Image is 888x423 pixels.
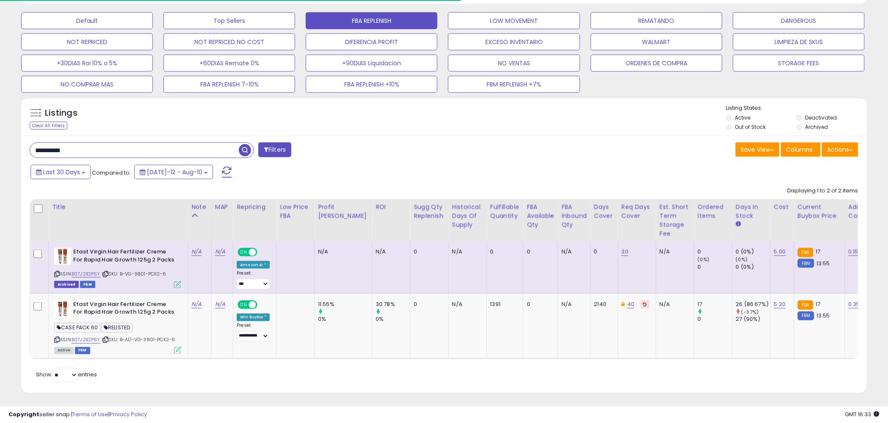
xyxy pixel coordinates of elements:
[238,249,249,256] span: ON
[30,165,91,179] button: Last 30 Days
[163,33,295,50] button: NOT REPRICED NO COST
[163,55,295,72] button: +60DIAS Remate 0%
[73,301,176,318] b: Efast Virgin Hair Fertilizer Creme For Rapid Hair Growth 125g 2 Packs
[72,337,100,344] a: B07J2B2P6Y
[591,55,722,72] button: ORDENES DE COMPRA
[805,123,828,131] label: Archived
[191,248,202,256] a: N/A
[134,165,213,179] button: [DATE]-12 - Aug-10
[736,248,770,256] div: 0 (0%)
[698,316,732,323] div: 0
[816,312,830,320] span: 13.55
[527,203,554,229] div: FBA Available Qty
[774,203,791,211] div: Cost
[816,300,820,308] span: 17
[80,281,95,288] span: FBM
[237,323,270,342] div: Preset:
[698,248,732,256] div: 0
[741,309,759,315] small: (-3.7%)
[736,220,741,228] small: Days In Stock.
[306,33,437,50] button: DIFERENCIA PROFIT
[490,301,517,308] div: 1391
[54,248,181,287] div: ASIN:
[21,55,153,72] button: +30DIAS Roi 10% o 5%
[92,169,131,177] span: Compared to:
[591,12,722,29] button: REMATANDO
[736,263,770,271] div: 0 (0%)
[849,300,860,309] a: 0.35
[448,12,580,29] button: LOW MOVEMENT
[72,410,108,418] a: Terms of Use
[798,203,841,220] div: Current Buybox Price
[101,323,133,333] span: RELISTED
[54,323,100,333] span: CASE PACK 60
[562,248,584,256] div: N/A
[627,300,634,309] a: 40
[376,301,410,308] div: 30.78%
[490,203,520,220] div: Fulfillable Quantity
[736,203,767,220] div: Days In Stock
[735,114,751,121] label: Active
[75,347,90,354] span: FBM
[54,301,181,353] div: ASIN:
[736,301,770,308] div: 26 (86.67%)
[822,142,858,157] button: Actions
[280,203,311,220] div: Low Price FBA
[102,270,166,277] span: | SKU: B-VG-3801-PCK2-6
[237,203,273,211] div: Repricing
[376,203,407,211] div: ROI
[448,33,580,50] button: EXCESO INVENTARIO
[698,301,732,308] div: 17
[52,203,184,211] div: Title
[8,411,147,419] div: seller snap | |
[414,248,442,256] div: 0
[318,301,372,308] div: 11.55%
[306,55,437,72] button: +90DIAS Liquidacion
[36,371,97,379] span: Show: entries
[238,301,249,308] span: ON
[43,168,80,176] span: Last 30 Days
[54,281,79,288] span: Listings that have been deleted from Seller Central
[774,248,786,256] a: 5.00
[8,410,39,418] strong: Copyright
[237,261,270,269] div: Amazon AI *
[163,12,295,29] button: Top Sellers
[622,248,628,256] a: 30
[256,301,270,308] span: OFF
[306,12,437,29] button: FBA REPLENISH
[698,203,729,220] div: Ordered Items
[660,203,691,238] div: Est. Short Term Storage Fee
[72,270,100,278] a: B07J2B2P6Y
[798,248,813,257] small: FBA
[786,145,813,154] span: Columns
[816,259,830,267] span: 13.55
[237,314,270,321] div: Win BuyBox *
[845,410,880,418] span: 2025-09-12 16:33 GMT
[798,312,814,320] small: FBM
[594,203,614,220] div: Days Cover
[163,76,295,93] button: FBA REPLENISH 7-10%
[258,142,291,157] button: Filters
[733,12,865,29] button: DANGEROUS
[736,256,748,263] small: (0%)
[318,248,365,256] div: N/A
[215,248,225,256] a: N/A
[698,256,710,263] small: (0%)
[774,300,786,309] a: 5.20
[256,249,270,256] span: OFF
[54,301,71,317] img: 41F2YXC31ML._SL40_.jpg
[527,301,551,308] div: 0
[527,248,551,256] div: 0
[21,76,153,93] button: NO COMPRAR MAS
[849,248,859,256] a: 0.15
[849,203,880,220] div: Additional Cost
[414,301,442,308] div: 0
[30,122,67,130] div: Clear All Filters
[318,203,368,220] div: Profit [PERSON_NAME]
[452,203,483,229] div: Historical Days Of Supply
[102,337,175,343] span: | SKU: B-AD-VG-3801-PCK2-6
[452,301,480,308] div: N/A
[698,263,732,271] div: 0
[54,248,71,265] img: 41F2YXC31ML._SL40_.jpg
[622,203,653,220] div: Req Days Cover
